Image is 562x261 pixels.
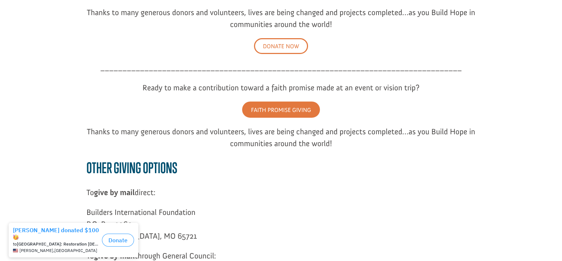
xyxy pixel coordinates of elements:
strong: [GEOGRAPHIC_DATA]: Restoration [DEMOGRAPHIC_DATA] [17,22,135,27]
span: Other Giving Options [86,159,177,176]
div: to [13,22,99,27]
div: Thanks to many generous donors and volunteers, lives are being changed and projects completed…as ... [86,6,476,30]
img: emoji partyFace [13,15,19,21]
button: Donate [102,14,134,27]
div: Ready to make a contribution toward a faith promise made at an event or vision trip? [86,82,476,94]
span: [PERSON_NAME] , [GEOGRAPHIC_DATA] [19,29,97,34]
a: DONATE NOW [254,38,308,54]
div: [PERSON_NAME] donated $100 [13,7,99,22]
a: FAITH PROMISE GIVING [242,102,320,118]
p: __________________________________________________________________________________ [86,62,476,82]
strong: give by mail [94,188,135,197]
img: US.png [13,29,18,34]
p: To direct: [86,186,476,206]
p: Builders International Foundation P.O. Box 1969 [GEOGRAPHIC_DATA], MO 65721 [86,206,476,250]
p: Thanks to many generous donors and volunteers, lives are being changed and projects completed…as ... [86,126,476,157]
